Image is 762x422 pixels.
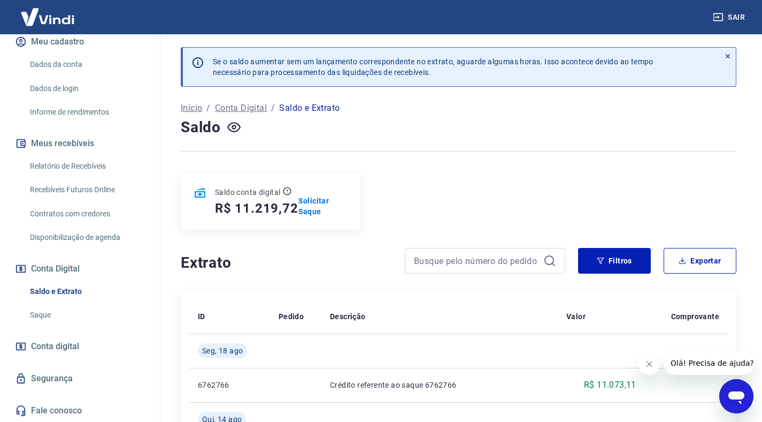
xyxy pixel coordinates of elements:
p: 6762766 [198,380,261,390]
h4: Saldo [181,117,221,138]
p: R$ 11.073,11 [584,379,636,391]
iframe: Botão para abrir a janela de mensagens [719,379,753,413]
a: Saldo e Extrato [26,281,147,303]
a: Dados de login [26,78,147,100]
p: Crédito referente ao saque 6762766 [330,380,549,390]
p: ID [198,311,205,322]
h5: R$ 11.219,72 [215,200,298,217]
button: Meu cadastro [13,30,147,54]
p: Descrição [330,311,366,322]
a: Segurança [13,367,147,390]
p: / [271,102,275,115]
button: Sair [711,7,749,27]
a: Disponibilização de agenda [26,227,147,248]
a: Recebíveis Futuros Online [26,179,147,201]
a: Início [181,102,202,115]
a: Informe de rendimentos [26,101,147,123]
button: Conta Digital [13,257,147,281]
span: Conta digital [31,339,79,354]
button: Meus recebíveis [13,132,147,155]
span: Olá! Precisa de ajuda? [6,7,90,16]
a: Contratos com credores [26,203,147,225]
iframe: Mensagem da empresa [664,351,753,375]
img: Vindi [13,1,82,33]
a: Solicitar Saque [298,195,348,217]
input: Busque pelo número do pedido [414,253,539,269]
p: Saldo e Extrato [279,102,340,115]
iframe: Fechar mensagem [638,353,660,375]
p: / [206,102,210,115]
a: Conta Digital [215,102,267,115]
button: Exportar [664,248,736,274]
p: Se o saldo aumentar sem um lançamento correspondente no extrato, aguarde algumas horas. Isso acon... [213,56,653,78]
p: Saldo conta digital [215,187,281,198]
button: Filtros [578,248,651,274]
p: Pedido [279,311,304,322]
p: Valor [566,311,586,322]
span: Seg, 18 ago [202,345,243,356]
h4: Extrato [181,252,392,274]
a: Saque [26,304,147,326]
a: Conta digital [13,335,147,358]
a: Dados da conta [26,54,147,76]
p: Comprovante [671,311,719,322]
a: Relatório de Recebíveis [26,155,147,177]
